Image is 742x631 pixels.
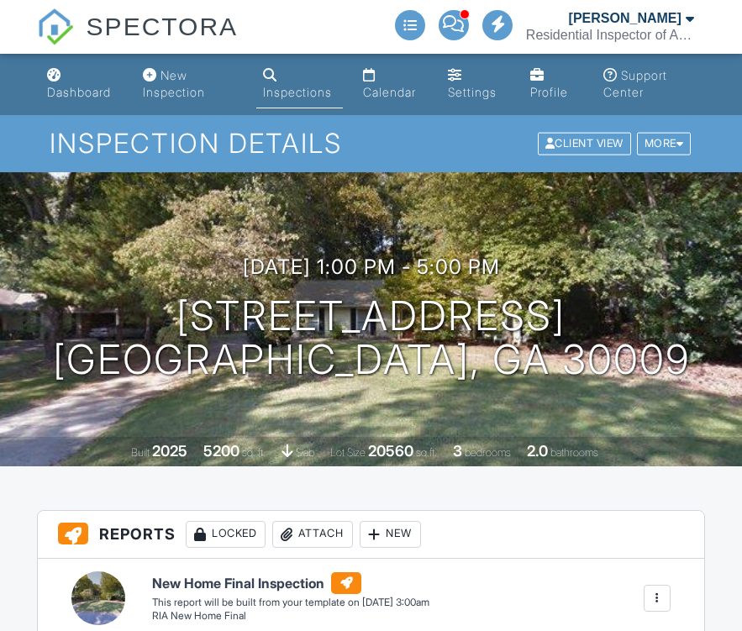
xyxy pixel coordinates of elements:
span: bedrooms [465,446,511,459]
span: slab [296,446,314,459]
div: Dashboard [47,85,111,99]
div: [PERSON_NAME] [569,10,681,27]
div: 5200 [203,442,239,460]
div: 2025 [152,442,187,460]
div: 2.0 [527,442,548,460]
div: New Inspection [143,68,205,99]
img: The Best Home Inspection Software - Spectora [37,8,74,45]
span: Lot Size [330,446,366,459]
a: Settings [441,60,510,108]
a: Inspections [256,60,343,108]
h1: Inspection Details [50,129,693,158]
a: Calendar [356,60,428,108]
a: Dashboard [40,60,123,108]
div: Locked [186,521,266,548]
span: Built [131,446,150,459]
div: Support Center [603,68,667,99]
h6: New Home Final Inspection [152,572,429,594]
div: Residential Inspector of America [526,27,694,44]
span: bathrooms [550,446,598,459]
div: RIA New Home Final [152,609,429,623]
h3: [DATE] 1:00 pm - 5:00 pm [243,255,500,278]
span: sq.ft. [416,446,437,459]
div: New [360,521,421,548]
a: Client View [536,136,635,149]
h1: [STREET_ADDRESS] [GEOGRAPHIC_DATA], GA 30009 [53,294,690,383]
div: Settings [448,85,497,99]
a: Profile [524,60,583,108]
div: Inspections [263,85,332,99]
div: Attach [272,521,353,548]
div: 20560 [368,442,413,460]
div: More [637,133,692,155]
a: SPECTORA [37,25,238,56]
div: Profile [530,85,568,99]
a: New Inspection [136,60,243,108]
div: Calendar [363,85,416,99]
div: 3 [453,442,462,460]
a: Support Center [597,60,702,108]
span: SPECTORA [87,8,239,44]
h3: Reports [38,511,704,559]
div: This report will be built from your template on [DATE] 3:00am [152,596,429,609]
span: sq. ft. [242,446,266,459]
div: Client View [538,133,631,155]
